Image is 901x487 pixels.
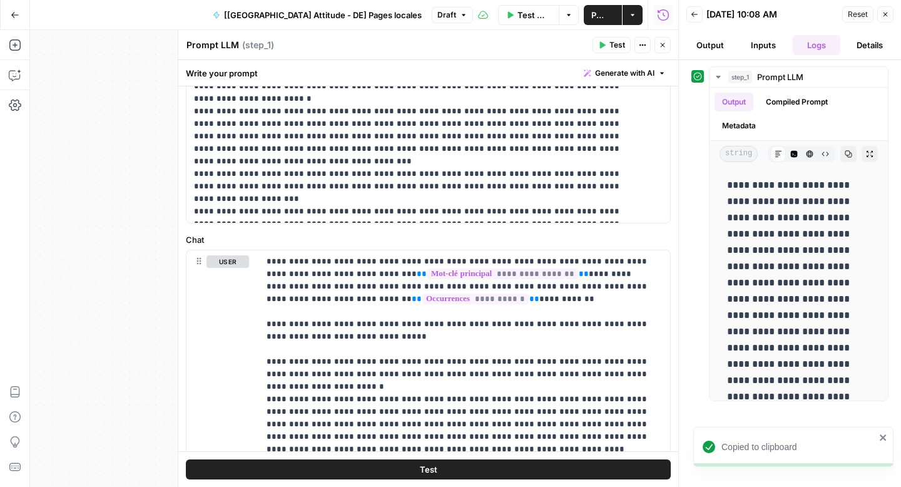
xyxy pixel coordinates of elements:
[432,7,473,23] button: Draft
[186,459,671,479] button: Test
[517,9,551,21] span: Test Workflow
[721,441,875,453] div: Copied to clipboard
[591,9,603,21] span: Publish
[584,5,622,25] button: Publish
[242,39,274,51] span: ( step_1 )
[715,116,763,135] button: Metadata
[595,68,654,79] span: Generate with AI
[728,71,752,83] span: step_1
[178,60,678,86] div: Write your prompt
[715,93,753,111] button: Output
[686,35,735,55] button: Output
[848,9,868,20] span: Reset
[593,37,631,53] button: Test
[186,39,239,51] textarea: Prompt LLM
[579,65,671,81] button: Generate with AI
[793,35,841,55] button: Logs
[224,9,422,21] span: [[GEOGRAPHIC_DATA] Attitude - DE] Pages locales
[879,433,888,443] button: close
[757,71,803,83] span: Prompt LLM
[437,9,456,21] span: Draft
[720,146,758,162] span: string
[740,35,788,55] button: Inputs
[758,93,835,111] button: Compiled Prompt
[498,5,559,25] button: Test Workflow
[205,5,429,25] button: [[GEOGRAPHIC_DATA] Attitude - DE] Pages locales
[842,6,873,23] button: Reset
[420,463,437,476] span: Test
[845,35,893,55] button: Details
[609,39,625,51] span: Test
[206,255,249,268] button: user
[186,233,671,246] label: Chat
